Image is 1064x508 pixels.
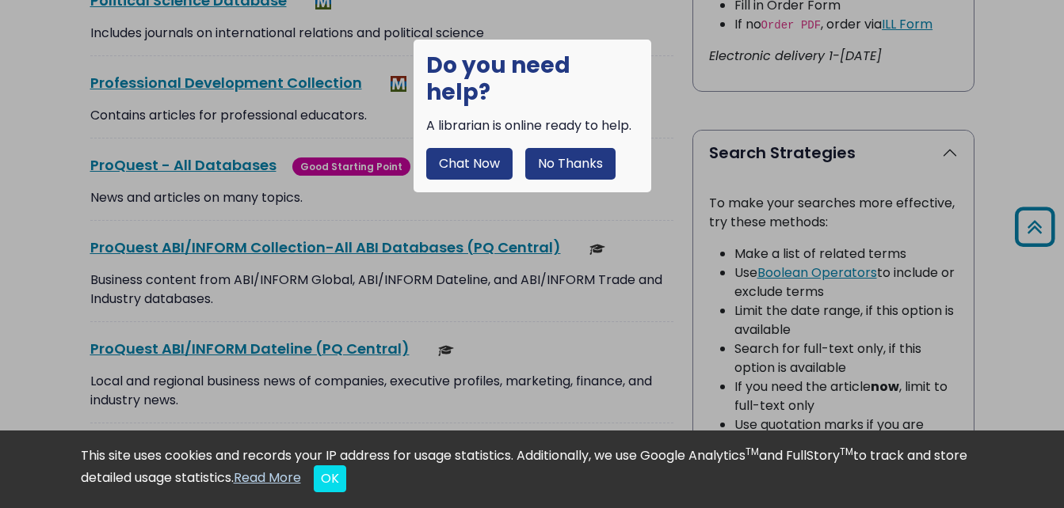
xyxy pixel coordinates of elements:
sup: TM [746,445,759,458]
a: Read More [234,468,301,487]
button: Chat Now [426,148,513,180]
sup: TM [840,445,853,458]
div: This site uses cookies and records your IP address for usage statistics. Additionally, we use Goo... [81,446,984,492]
button: No Thanks [525,148,616,180]
button: Close [314,465,346,492]
h1: Do you need help? [426,52,639,105]
div: A librarian is online ready to help. [426,116,639,135]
